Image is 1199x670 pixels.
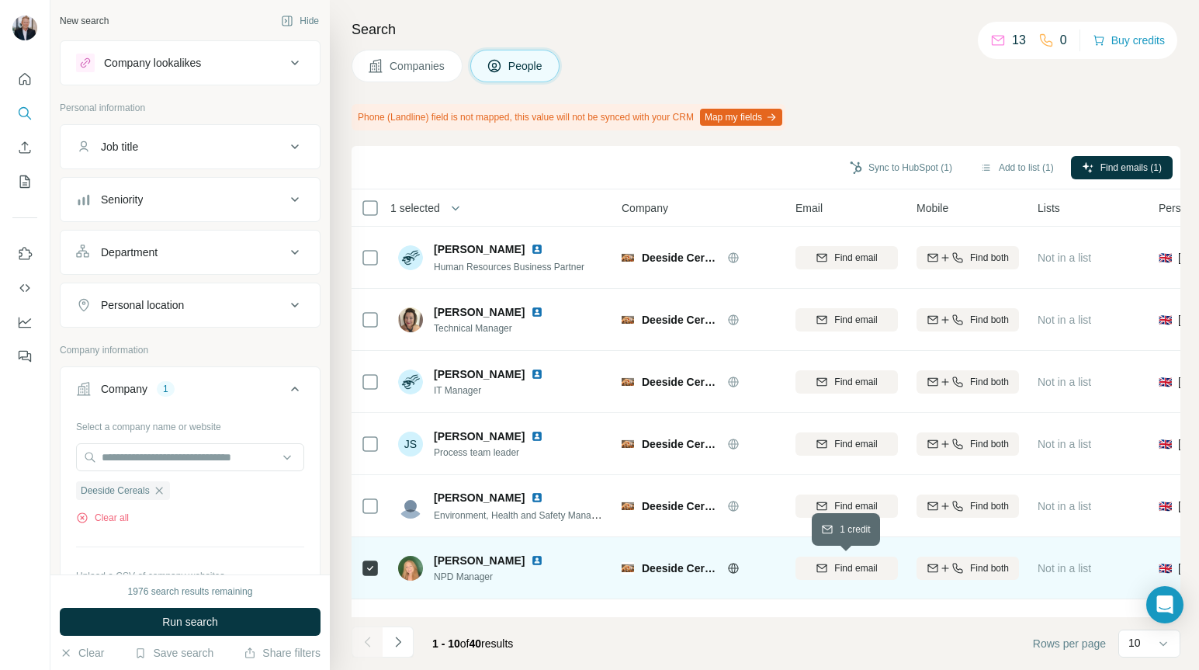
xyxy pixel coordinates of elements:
span: Deeside Cereals [642,498,719,514]
span: 1 - 10 [432,637,460,650]
button: Enrich CSV [12,134,37,161]
div: Phone (Landline) field is not mapped, this value will not be synced with your CRM [352,104,785,130]
button: Find both [917,308,1019,332]
span: Companies [390,58,446,74]
div: Company lookalikes [104,55,201,71]
button: Dashboard [12,308,37,336]
img: Logo of Deeside Cereals [622,376,634,388]
button: Company lookalikes [61,44,320,82]
button: Navigate to next page [383,627,414,658]
span: [PERSON_NAME] [434,429,525,444]
p: Personal information [60,101,321,115]
div: Open Intercom Messenger [1146,586,1183,623]
span: 🇬🇧 [1159,374,1172,390]
div: JS [398,432,423,457]
button: Find email [795,246,898,269]
img: Avatar [398,245,423,270]
span: of [460,637,470,650]
button: Share filters [244,645,321,661]
span: Find both [970,375,1009,389]
button: Use Surfe API [12,274,37,302]
img: Avatar [398,370,423,394]
span: Find email [834,561,877,575]
img: LinkedIn logo [531,616,543,629]
span: 1 selected [390,200,440,216]
h4: Search [352,19,1180,40]
span: Deeside Cereals [642,312,719,328]
button: Hide [270,9,330,33]
span: Not in a list [1038,314,1091,326]
img: Logo of Deeside Cereals [622,314,634,326]
span: Not in a list [1038,562,1091,575]
span: [PERSON_NAME] [434,490,525,505]
span: Deeside Cereals [642,374,719,390]
span: Find emails (1) [1100,161,1162,175]
span: 🇬🇧 [1159,561,1172,576]
span: Not in a list [1038,252,1091,264]
div: Job title [101,139,138,154]
img: Logo of Deeside Cereals [622,438,634,450]
span: Find both [970,499,1009,513]
span: Run search [162,614,218,630]
span: Technical Manager [434,321,562,335]
img: Avatar [398,307,423,332]
span: Find both [970,561,1009,575]
button: Find email [795,308,898,332]
p: 13 [1012,31,1026,50]
img: Logo of Deeside Cereals [622,500,634,512]
div: Company [101,381,147,397]
button: Feedback [12,342,37,370]
button: Find both [917,495,1019,518]
button: Find both [917,370,1019,394]
p: 0 [1060,31,1067,50]
span: Not in a list [1038,376,1091,388]
button: Find both [917,432,1019,456]
span: 🇬🇧 [1159,436,1172,452]
span: NPD Manager [434,570,562,584]
span: Find email [834,437,877,451]
button: Map my fields [700,109,782,126]
span: Not in a list [1038,500,1091,512]
button: My lists [12,168,37,196]
span: Company [622,200,668,216]
span: [PERSON_NAME] [434,553,525,568]
span: Email [795,200,823,216]
span: 🇬🇧 [1159,250,1172,266]
span: 40 [470,637,482,650]
span: IT Manager [434,384,562,397]
p: Upload a CSV of company websites. [76,569,304,583]
span: 🇬🇧 [1159,312,1172,328]
img: Avatar [12,16,37,40]
div: Department [101,245,158,260]
span: [PERSON_NAME] [434,304,525,320]
button: Job title [61,128,320,165]
div: Seniority [101,192,143,207]
span: [PERSON_NAME] [434,241,525,257]
button: Find both [917,557,1019,580]
span: Environment, Health and Safety Manager [434,509,605,521]
span: Lists [1038,200,1060,216]
img: LinkedIn logo [531,554,543,567]
div: Select a company name or website [76,414,304,434]
button: Save search [134,645,213,661]
span: Find both [970,313,1009,327]
button: Find email [795,432,898,456]
span: Find email [834,313,877,327]
button: Use Surfe on LinkedIn [12,240,37,268]
span: Deeside Cereals [642,250,719,266]
span: [PERSON_NAME] [434,615,525,630]
button: Sync to HubSpot (1) [839,156,963,179]
span: Human Resources Business Partner [434,262,584,273]
p: Company information [60,343,321,357]
button: Find emails (1) [1071,156,1173,179]
button: Find email [795,370,898,394]
span: Not in a list [1038,438,1091,450]
button: Department [61,234,320,271]
img: LinkedIn logo [531,430,543,443]
button: Find email [795,557,898,580]
img: Logo of Deeside Cereals [622,252,634,264]
img: LinkedIn logo [531,491,543,504]
span: Find email [834,251,877,265]
span: Find email [834,375,877,389]
span: Process team leader [434,446,562,460]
